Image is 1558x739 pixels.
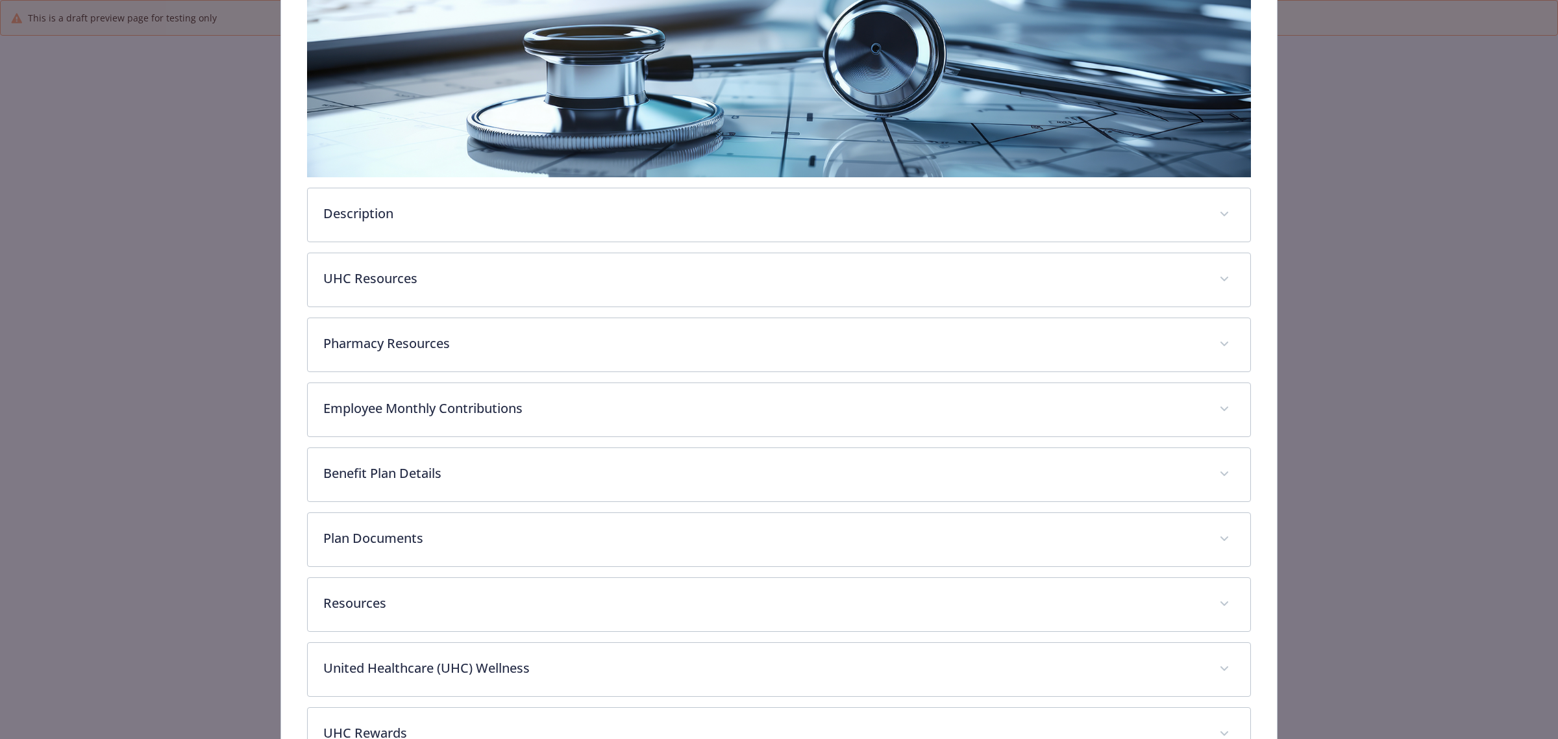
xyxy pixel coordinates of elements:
[323,399,1204,418] p: Employee Monthly Contributions
[323,334,1204,353] p: Pharmacy Resources
[308,448,1250,501] div: Benefit Plan Details
[323,658,1204,678] p: United Healthcare (UHC) Wellness
[323,464,1204,483] p: Benefit Plan Details
[308,188,1250,242] div: Description
[323,594,1204,613] p: Resources
[308,578,1250,631] div: Resources
[308,383,1250,436] div: Employee Monthly Contributions
[308,253,1250,307] div: UHC Resources
[308,513,1250,566] div: Plan Documents
[323,269,1204,288] p: UHC Resources
[323,204,1204,223] p: Description
[308,318,1250,371] div: Pharmacy Resources
[323,529,1204,548] p: Plan Documents
[308,643,1250,696] div: United Healthcare (UHC) Wellness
